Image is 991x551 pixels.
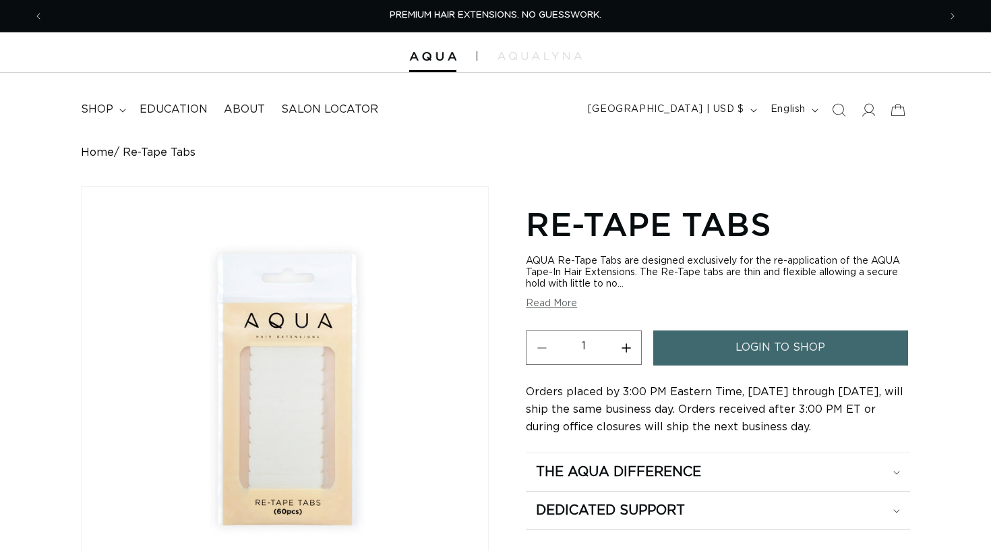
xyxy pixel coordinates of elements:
[938,3,967,29] button: Next announcement
[273,94,386,125] a: Salon Locator
[81,146,114,159] a: Home
[588,103,744,117] span: [GEOGRAPHIC_DATA] | USD $
[390,11,601,20] span: PREMIUM HAIR EXTENSIONS. NO GUESSWORK.
[81,103,113,117] span: shop
[536,502,685,519] h2: Dedicated Support
[526,203,910,245] h1: Re-Tape Tabs
[526,298,577,310] button: Read More
[216,94,273,125] a: About
[140,103,208,117] span: Education
[762,97,824,123] button: English
[131,94,216,125] a: Education
[771,103,806,117] span: English
[81,146,910,159] nav: breadcrumbs
[526,256,910,290] div: AQUA Re-Tape Tabs are designed exclusively for the re-application of the AQUA Tape-In Hair Extens...
[281,103,378,117] span: Salon Locator
[653,330,908,365] a: login to shop
[526,453,910,491] summary: The Aqua Difference
[824,95,853,125] summary: Search
[73,94,131,125] summary: shop
[498,52,582,60] img: aqualyna.com
[526,492,910,529] summary: Dedicated Support
[224,103,265,117] span: About
[409,52,456,61] img: Aqua Hair Extensions
[580,97,762,123] button: [GEOGRAPHIC_DATA] | USD $
[735,330,825,365] span: login to shop
[526,386,903,432] span: Orders placed by 3:00 PM Eastern Time, [DATE] through [DATE], will ship the same business day. Or...
[123,146,196,159] span: Re-Tape Tabs
[536,463,701,481] h2: The Aqua Difference
[24,3,53,29] button: Previous announcement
